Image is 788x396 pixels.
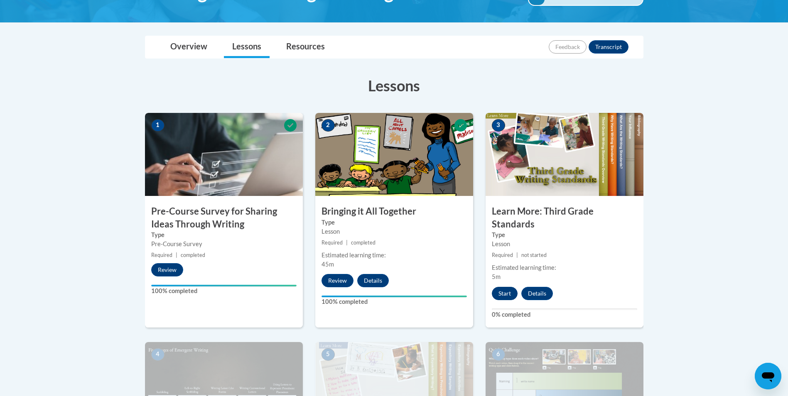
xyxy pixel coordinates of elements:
span: 3 [492,119,505,132]
h3: Pre-Course Survey for Sharing Ideas Through Writing [145,205,303,231]
a: Resources [278,36,333,58]
label: 100% completed [322,297,467,306]
div: Lesson [492,240,637,249]
label: Type [322,218,467,227]
span: 2 [322,119,335,132]
span: 45m [322,261,334,268]
button: Feedback [549,40,587,54]
label: 100% completed [151,286,297,296]
label: Type [151,230,297,240]
h3: Learn More: Third Grade Standards [486,205,643,231]
img: Course Image [486,113,643,196]
button: Start [492,287,518,300]
div: Pre-Course Survey [151,240,297,249]
span: 5 [322,348,335,361]
span: Required [492,252,513,258]
div: Estimated learning time: [492,263,637,272]
button: Review [151,263,183,276]
button: Details [357,274,389,287]
a: Lessons [224,36,270,58]
span: | [176,252,177,258]
div: Your progress [151,285,297,286]
span: completed [351,240,376,246]
span: not started [521,252,547,258]
span: 4 [151,348,164,361]
span: | [346,240,348,246]
span: 1 [151,119,164,132]
div: Estimated learning time: [322,251,467,260]
label: Type [492,230,637,240]
iframe: Button to launch messaging window [755,363,781,389]
span: Required [151,252,172,258]
button: Review [322,274,353,287]
span: | [516,252,518,258]
a: Overview [162,36,216,58]
div: Lesson [322,227,467,236]
label: 0% completed [492,310,637,319]
span: 5m [492,273,501,280]
h3: Bringing it All Together [315,205,473,218]
h3: Lessons [145,75,643,96]
span: completed [181,252,205,258]
div: Your progress [322,296,467,297]
button: Transcript [589,40,628,54]
img: Course Image [145,113,303,196]
img: Course Image [315,113,473,196]
span: 6 [492,348,505,361]
span: Required [322,240,343,246]
button: Details [521,287,553,300]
